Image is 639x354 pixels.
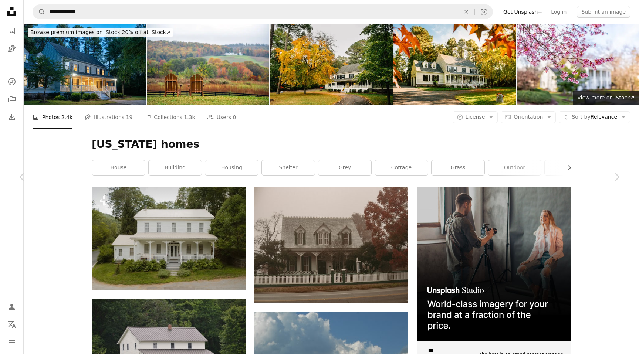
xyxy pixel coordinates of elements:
a: Next [595,142,639,212]
a: house [92,160,145,175]
span: View more on iStock ↗ [577,95,635,101]
a: Download History [4,110,19,125]
a: View more on iStock↗ [573,91,639,105]
a: Browse premium images on iStock|20% off at iStock↗ [24,24,177,41]
button: Language [4,317,19,332]
span: Browse premium images on iStock | [30,29,122,35]
button: Menu [4,335,19,350]
a: a house with a white picket fence in front of it [254,241,408,248]
button: Orientation [501,111,556,123]
div: 20% off at iStock ↗ [28,28,173,37]
a: grass [432,160,484,175]
img: Colonial Style House [393,24,516,105]
img: Pink cherry blossom sakura tree flowers on branches in foreground in spring in northern Virginia ... [517,24,639,105]
span: 19 [126,113,133,121]
span: Sort by [572,114,590,120]
button: Visual search [475,5,493,19]
button: scroll list to the right [562,160,571,175]
a: housing [205,160,258,175]
a: Users 0 [207,105,236,129]
a: building [149,160,202,175]
a: shelter [262,160,315,175]
button: Sort byRelevance [559,111,630,123]
a: A white house sits in a green, rural landscape. [92,346,246,353]
img: A white house with a porch and trees. [92,187,246,290]
img: Empty wooden chairs in autumn fall foliage season countryside at Charlottesville winery vineyard ... [147,24,269,105]
a: Collections [4,92,19,107]
h1: [US_STATE] homes [92,138,571,151]
a: Log in [547,6,571,18]
span: Orientation [514,114,543,120]
a: grey [318,160,371,175]
span: Relevance [572,113,617,121]
a: Illustrations 19 [84,105,132,129]
a: Log in / Sign up [4,299,19,314]
img: file-1715651741414-859baba4300dimage [417,187,571,341]
a: Collections 1.3k [144,105,195,129]
img: Colonial style house at dusk [24,24,146,105]
button: Clear [458,5,474,19]
button: License [453,111,498,123]
button: Submit an image [577,6,630,18]
img: Colonial Style House [270,24,392,105]
a: Illustrations [4,41,19,56]
form: Find visuals sitewide [33,4,493,19]
a: cottage [375,160,428,175]
a: outdoor [488,160,541,175]
span: License [466,114,485,120]
a: tree [545,160,598,175]
a: Explore [4,74,19,89]
a: Get Unsplash+ [499,6,547,18]
img: a house with a white picket fence in front of it [254,187,408,303]
a: A white house with a porch and trees. [92,235,246,242]
span: 1.3k [184,113,195,121]
button: Search Unsplash [33,5,45,19]
a: Photos [4,24,19,38]
span: 0 [233,113,236,121]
